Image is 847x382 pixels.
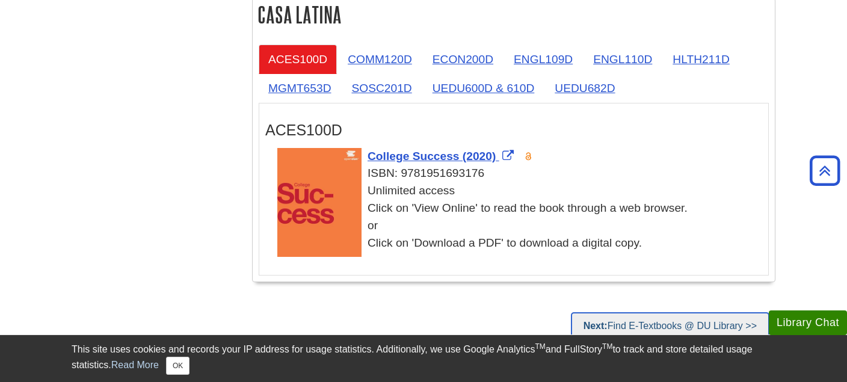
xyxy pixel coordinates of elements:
img: Open Access [524,152,533,161]
a: ACES100D [259,45,337,74]
div: Unlimited access Click on 'View Online' to read the book through a web browser. or Click on 'Down... [277,182,762,251]
strong: Next: [584,321,608,331]
a: ENGL110D [584,45,662,74]
a: Read More [111,360,159,370]
a: UEDU600D & 610D [423,73,544,103]
a: Link opens in new window [368,150,517,162]
button: Close [166,357,189,375]
a: MGMT653D [259,73,340,103]
div: This site uses cookies and records your IP address for usage statistics. Additionally, we use Goo... [72,342,775,375]
a: HLTH211D [663,45,739,74]
span: College Success (2020) [368,150,496,162]
a: ECON200D [423,45,503,74]
a: ENGL109D [504,45,582,74]
a: COMM120D [338,45,422,74]
a: Next:Find E-Textbooks @ DU Library >> [571,312,769,340]
sup: TM [602,342,612,351]
a: UEDU682D [545,73,624,103]
a: Back to Top [805,162,844,179]
button: Library Chat [769,310,847,335]
img: Cover Art [277,148,362,257]
div: ISBN: 9781951693176 [277,165,762,182]
a: SOSC201D [342,73,421,103]
h3: ACES100D [265,122,762,139]
sup: TM [535,342,545,351]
